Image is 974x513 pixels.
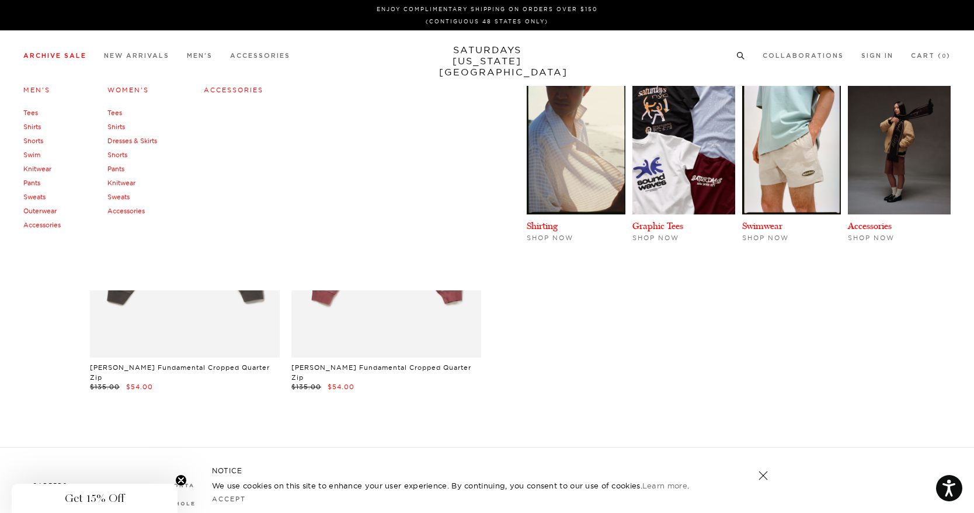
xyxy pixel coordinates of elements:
[28,5,946,13] p: Enjoy Complimentary Shipping on Orders Over $150
[23,165,51,173] a: Knitwear
[848,220,892,231] a: Accessories
[439,44,535,78] a: SATURDAYS[US_STATE][GEOGRAPHIC_DATA]
[175,474,187,486] button: Close teaser
[23,86,50,94] a: Men's
[632,220,683,231] a: Graphic Tees
[107,179,135,187] a: Knitwear
[328,383,354,391] span: $54.00
[23,193,46,201] a: Sweats
[212,466,762,476] h5: NOTICE
[861,53,893,59] a: Sign In
[168,501,218,507] strong: wholesale:
[12,484,178,513] div: Get 15% OffClose teaser
[642,481,687,490] a: Learn more
[107,151,127,159] a: Shorts
[126,383,153,391] span: $54.00
[28,17,946,26] p: (Contiguous 48 States Only)
[90,383,120,391] span: $135.00
[763,53,844,59] a: Collaborations
[291,383,321,391] span: $135.00
[107,123,125,131] a: Shirts
[107,193,130,201] a: Sweats
[168,483,208,488] strong: contact:
[911,53,951,59] a: Cart (0)
[23,137,43,145] a: Shorts
[23,221,61,229] a: Accessories
[230,53,290,59] a: Accessories
[90,363,270,382] a: [PERSON_NAME] Fundamental Cropped Quarter Zip
[212,495,246,503] a: Accept
[187,53,213,59] a: Men's
[107,137,157,145] a: Dresses & Skirts
[23,151,40,159] a: Swim
[527,220,558,231] a: Shirting
[107,165,124,173] a: Pants
[23,53,86,59] a: Archive Sale
[23,179,40,187] a: Pants
[212,480,721,491] p: We use cookies on this site to enhance your user experience. By continuing, you consent to our us...
[107,109,122,117] a: Tees
[23,207,57,215] a: Outerwear
[23,123,41,131] a: Shirts
[942,54,947,59] small: 0
[107,207,145,215] a: Accessories
[104,53,169,59] a: New Arrivals
[107,86,149,94] a: Women's
[204,86,263,94] a: Accessories
[33,482,68,488] a: Careers
[23,109,38,117] a: Tees
[65,491,124,505] span: Get 15% Off
[291,363,471,382] a: [PERSON_NAME] Fundamental Cropped Quarter Zip
[742,220,782,231] a: Swimwear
